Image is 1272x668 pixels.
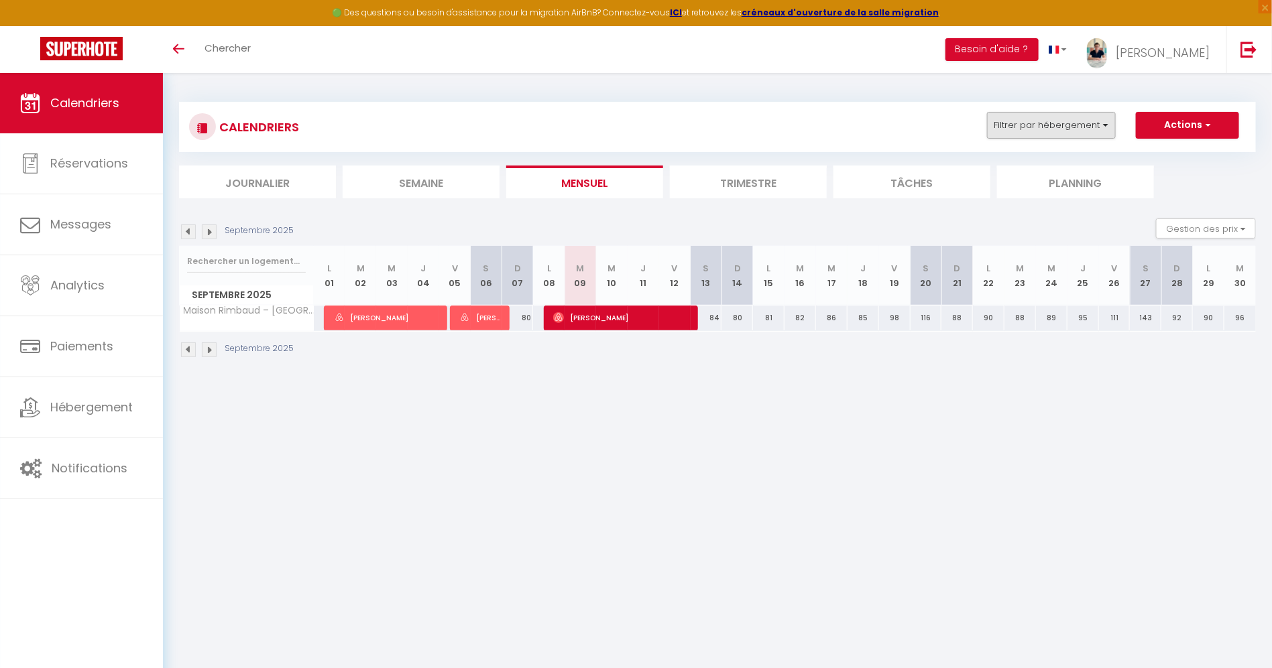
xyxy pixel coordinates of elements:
li: Journalier [179,165,336,198]
li: Mensuel [506,165,663,198]
th: 05 [439,246,471,306]
img: logout [1240,41,1257,58]
th: 30 [1224,246,1256,306]
abbr: J [640,262,646,275]
abbr: M [388,262,396,275]
abbr: V [892,262,898,275]
th: 26 [1099,246,1131,306]
th: 07 [502,246,534,306]
th: 11 [628,246,659,306]
abbr: D [1174,262,1181,275]
button: Ouvrir le widget de chat LiveChat [11,5,51,46]
abbr: L [327,262,331,275]
abbr: D [734,262,741,275]
span: Paiements [50,338,113,354]
th: 24 [1036,246,1067,306]
th: 12 [659,246,691,306]
p: Septembre 2025 [225,224,294,237]
abbr: L [987,262,991,275]
a: ICI [670,7,682,18]
abbr: M [577,262,585,275]
abbr: V [1112,262,1118,275]
p: Septembre 2025 [225,342,294,355]
abbr: M [1016,262,1024,275]
div: 84 [691,306,722,330]
div: 98 [879,306,911,330]
abbr: M [797,262,805,275]
th: 03 [376,246,408,306]
abbr: S [483,262,489,275]
div: 81 [753,306,785,330]
span: Calendriers [50,94,119,111]
div: 82 [785,306,816,330]
abbr: M [608,262,616,275]
abbr: S [923,262,929,275]
abbr: J [860,262,866,275]
abbr: J [420,262,426,275]
button: Besoin d'aide ? [945,38,1039,61]
span: Maison Rimbaud – [GEOGRAPHIC_DATA] et résidentiel [182,306,316,316]
th: 06 [471,246,502,306]
th: 08 [533,246,565,306]
th: 02 [345,246,376,306]
th: 21 [941,246,973,306]
div: 116 [911,306,942,330]
img: ... [1087,38,1107,68]
div: 95 [1067,306,1099,330]
a: créneaux d'ouverture de la salle migration [742,7,939,18]
th: 13 [691,246,722,306]
span: Notifications [52,460,127,476]
div: 96 [1224,306,1256,330]
th: 15 [753,246,785,306]
span: Analytics [50,277,105,293]
div: 111 [1099,306,1131,330]
th: 17 [816,246,848,306]
th: 16 [785,246,816,306]
abbr: M [1047,262,1055,275]
span: Messages [50,216,111,232]
th: 27 [1130,246,1161,306]
abbr: M [827,262,835,275]
span: [PERSON_NAME] [1116,44,1210,61]
abbr: S [703,262,709,275]
abbr: V [672,262,678,275]
th: 10 [596,246,628,306]
th: 01 [314,246,345,306]
div: 86 [816,306,848,330]
th: 14 [721,246,753,306]
li: Trimestre [670,165,827,198]
th: 23 [1004,246,1036,306]
abbr: S [1143,262,1149,275]
th: 25 [1067,246,1099,306]
th: 09 [565,246,596,306]
th: 20 [911,246,942,306]
abbr: J [1080,262,1086,275]
img: Super Booking [40,37,123,60]
div: 85 [848,306,879,330]
span: Hébergement [50,399,133,415]
li: Semaine [343,165,500,198]
a: Chercher [194,26,261,73]
div: 88 [1004,306,1036,330]
span: Chercher [205,41,251,55]
abbr: M [357,262,365,275]
abbr: V [452,262,458,275]
abbr: D [954,262,961,275]
th: 04 [408,246,439,306]
button: Gestion des prix [1156,218,1256,239]
a: ... [PERSON_NAME] [1077,26,1226,73]
div: 143 [1130,306,1161,330]
abbr: L [547,262,551,275]
th: 19 [879,246,911,306]
div: 92 [1161,306,1193,330]
abbr: M [1236,262,1245,275]
th: 22 [973,246,1004,306]
button: Filtrer par hébergement [987,112,1116,139]
div: 90 [1193,306,1224,330]
h3: CALENDRIERS [216,112,299,142]
div: 90 [973,306,1004,330]
li: Tâches [833,165,990,198]
th: 18 [848,246,879,306]
span: [PERSON_NAME] [459,305,502,330]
